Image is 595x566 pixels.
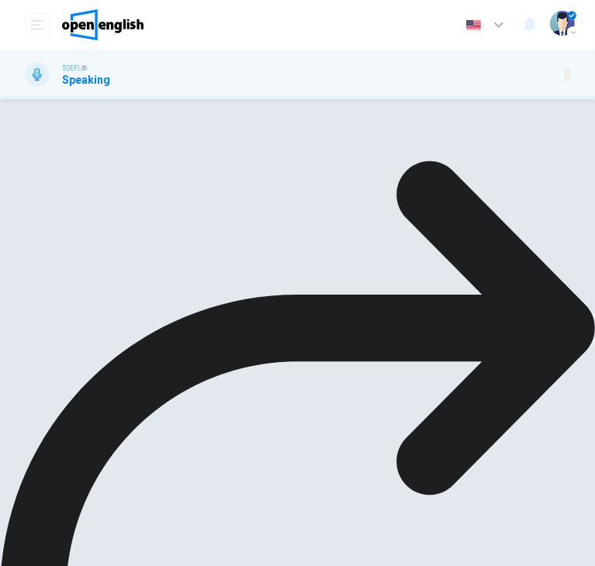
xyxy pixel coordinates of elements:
[62,9,144,40] img: OpenEnglish logo
[25,12,50,37] button: open mobile menu
[62,74,110,86] h1: Speaking
[550,11,575,36] img: Profile picture
[62,63,87,74] span: TOEFL®
[464,19,483,31] img: en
